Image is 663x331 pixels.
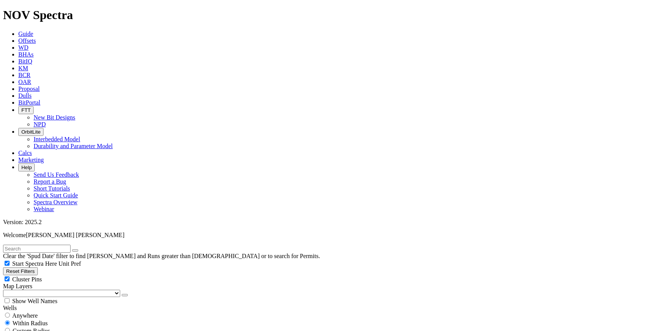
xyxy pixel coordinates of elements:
span: [PERSON_NAME] [PERSON_NAME] [26,232,124,238]
input: Start Spectra Here [5,261,10,266]
a: BitIQ [18,58,32,65]
a: Spectra Overview [34,199,77,205]
a: BCR [18,72,31,78]
a: Calcs [18,150,32,156]
div: Wells [3,305,660,312]
span: Help [21,165,32,170]
span: Cluster Pins [12,276,42,283]
a: Webinar [34,206,54,212]
a: BitPortal [18,99,40,106]
a: NPD [34,121,46,128]
a: BHAs [18,51,34,58]
a: WD [18,44,29,51]
a: Quick Start Guide [34,192,78,199]
span: Unit Pref [58,260,81,267]
a: Send Us Feedback [34,171,79,178]
div: Version: 2025.2 [3,219,660,226]
span: Start Spectra Here [12,260,57,267]
span: Anywhere [12,312,38,319]
button: Help [18,163,35,171]
button: FTT [18,106,34,114]
a: Durability and Parameter Model [34,143,113,149]
span: Map Layers [3,283,32,289]
button: OrbitLite [18,128,43,136]
a: Offsets [18,37,36,44]
a: OAR [18,79,31,85]
a: Report a Bug [34,178,66,185]
a: Dulls [18,92,32,99]
span: Within Radius [13,320,48,326]
a: Interbedded Model [34,136,80,142]
a: Marketing [18,157,44,163]
h1: NOV Spectra [3,8,660,22]
span: Clear the 'Spud Date' filter to find [PERSON_NAME] and Runs greater than [DEMOGRAPHIC_DATA] or to... [3,253,320,259]
span: Show Well Names [12,298,57,304]
p: Welcome [3,232,660,239]
span: FTT [21,107,31,113]
a: New Bit Designs [34,114,75,121]
button: Reset Filters [3,267,38,275]
a: Proposal [18,86,40,92]
a: KM [18,65,28,71]
input: Search [3,245,71,253]
span: OrbitLite [21,129,40,135]
a: Short Tutorials [34,185,70,192]
a: Guide [18,31,33,37]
